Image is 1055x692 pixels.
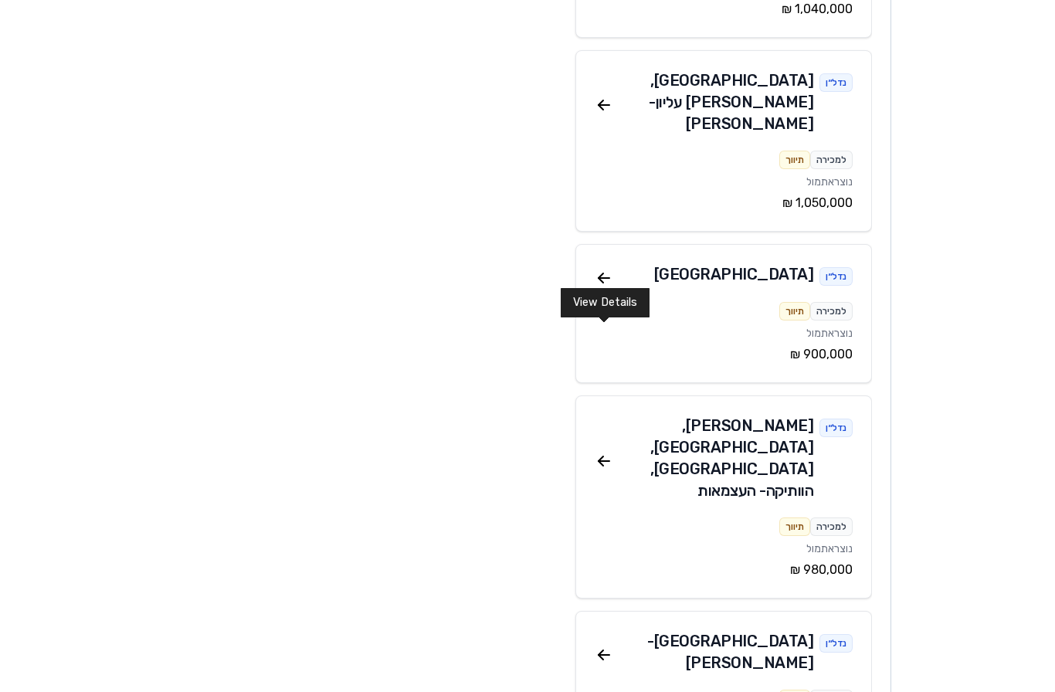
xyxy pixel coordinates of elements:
div: [GEOGRAPHIC_DATA] [654,263,814,286]
div: תיווך [779,302,810,321]
div: [GEOGRAPHIC_DATA] - [PERSON_NAME] [613,630,814,673]
div: תיווך [779,151,810,169]
div: למכירה [810,151,853,169]
span: נוצר אתמול [806,327,853,340]
div: ‏900,000 ‏₪ [595,345,853,364]
div: למכירה [810,517,853,536]
div: נדל״ן [819,634,853,653]
div: ‏1,050,000 ‏₪ [595,194,853,212]
div: נדל״ן [819,267,853,286]
div: [PERSON_NAME] , [GEOGRAPHIC_DATA], [GEOGRAPHIC_DATA], הוותיקה - העצמאות [613,415,814,501]
div: למכירה [810,302,853,321]
div: נדל״ן [819,419,853,437]
div: [GEOGRAPHIC_DATA] , [PERSON_NAME] עליון - [PERSON_NAME] [613,70,814,134]
div: תיווך [779,517,810,536]
div: נדל״ן [819,73,853,92]
span: נוצר אתמול [806,175,853,188]
div: ‏980,000 ‏₪ [595,561,853,579]
span: נוצר אתמול [806,542,853,555]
